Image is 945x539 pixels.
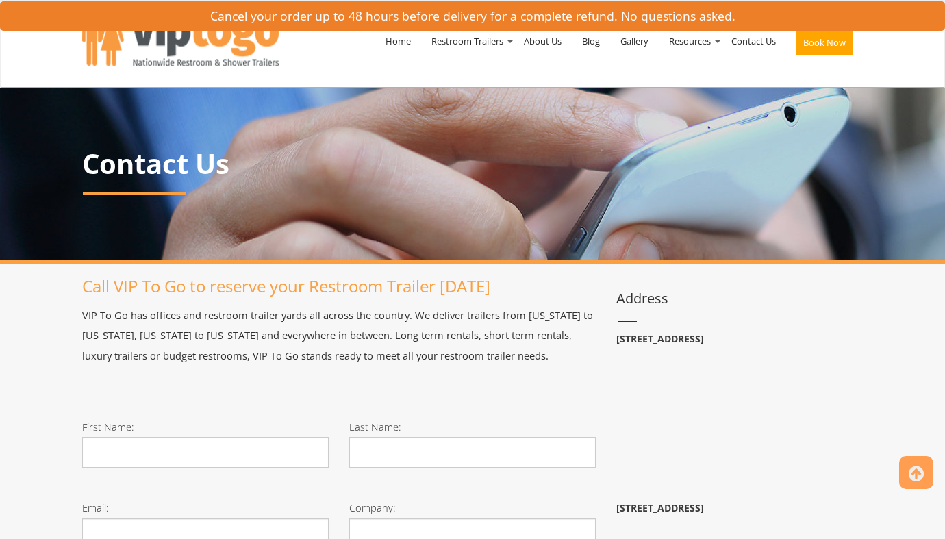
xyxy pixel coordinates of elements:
[786,5,863,85] a: Book Now
[610,5,659,77] a: Gallery
[82,149,863,179] p: Contact Us
[82,277,596,295] h1: Call VIP To Go to reserve your Restroom Trailer [DATE]
[616,332,704,345] b: [STREET_ADDRESS]
[616,501,704,514] b: [STREET_ADDRESS]
[82,10,279,66] img: VIPTOGO
[721,5,786,77] a: Contact Us
[82,305,596,366] p: VIP To Go has offices and restroom trailer yards all across the country. We deliver trailers from...
[616,291,863,306] h3: Address
[514,5,572,77] a: About Us
[659,5,721,77] a: Resources
[572,5,610,77] a: Blog
[375,5,421,77] a: Home
[421,5,514,77] a: Restroom Trailers
[796,29,853,55] button: Book Now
